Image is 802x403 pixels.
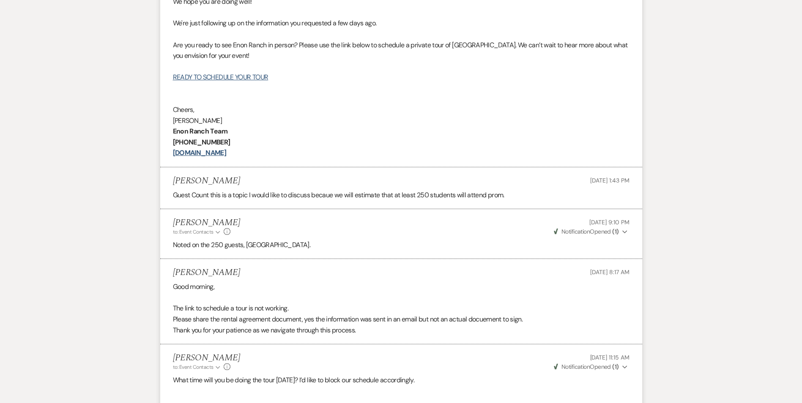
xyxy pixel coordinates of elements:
[173,228,222,236] button: to: Event Contacts
[554,228,619,235] span: Opened
[173,325,630,336] p: Thank you for your patience as we navigate through this process.
[173,375,630,386] p: What time will you be doing the tour [DATE]? I’d like to block our schedule accordingly.
[173,364,214,370] span: to: Event Contacts
[173,41,628,60] span: Are you ready to see Enon Ranch in person? Please use the link below to schedule a private tour o...
[590,177,629,184] span: [DATE] 1:43 PM
[553,227,630,236] button: NotificationOpened (1)
[173,229,214,235] span: to: Event Contacts
[590,268,629,276] span: [DATE] 8:17 AM
[173,148,227,157] a: [DOMAIN_NAME]
[173,240,630,251] p: Noted on the 250 guests, [GEOGRAPHIC_DATA].
[612,228,619,235] strong: ( 1 )
[173,190,630,201] p: Guest Count this is a topic I would like to discuss becaue we will estimate that at least 250 stu...
[173,303,630,314] p: The link to schedule a tour is not working.
[561,363,590,370] span: Notification
[590,354,630,361] span: [DATE] 11:15 AM
[561,228,590,235] span: Notification
[554,363,619,370] span: Opened
[173,218,240,228] h5: [PERSON_NAME]
[173,105,194,114] span: Cheers,
[173,267,240,278] h5: [PERSON_NAME]
[173,353,240,363] h5: [PERSON_NAME]
[553,362,630,371] button: NotificationOpened (1)
[173,138,230,147] strong: [PHONE_NUMBER]
[173,73,268,82] a: READY TO SCHEDULE YOUR TOUR
[612,363,619,370] strong: ( 1 )
[173,314,630,325] p: Please share the rental agreement document, yes the information was sent in an email but not an a...
[173,18,630,29] p: We're just following up on the information you requested a few days ago.
[173,363,222,371] button: to: Event Contacts
[173,176,240,186] h5: [PERSON_NAME]
[173,281,630,292] p: Good morning,
[589,218,629,226] span: [DATE] 9:10 PM
[173,127,227,136] strong: Enon Ranch Team
[173,115,630,126] p: [PERSON_NAME]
